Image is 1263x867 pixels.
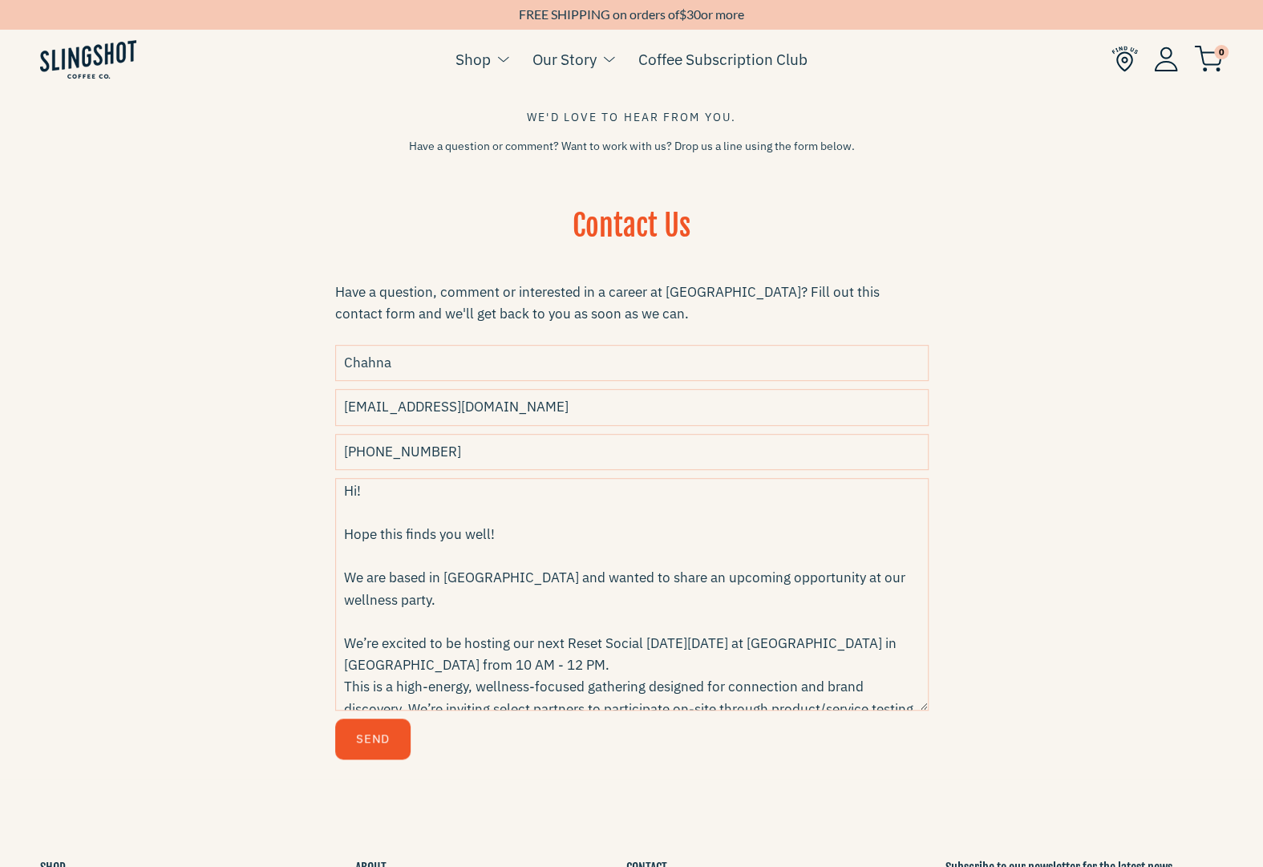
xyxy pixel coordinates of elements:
[1111,46,1138,72] img: Find Us
[455,47,491,71] a: Shop
[335,282,929,325] div: Have a question, comment or interested in a career at [GEOGRAPHIC_DATA]? Fill out this contact fo...
[686,6,701,22] span: 30
[335,389,929,425] input: Email
[335,434,929,470] input: Phone
[335,719,411,760] button: Send
[335,206,929,266] h1: Contact Us
[335,345,929,381] input: Name
[1214,45,1229,59] span: 0
[1154,47,1178,71] img: Account
[638,47,808,71] a: Coffee Subscription Club
[335,108,929,126] div: We'd love to hear from you.
[1194,49,1223,68] a: 0
[679,6,686,22] span: $
[1194,46,1223,72] img: cart
[532,47,597,71] a: Our Story
[335,138,929,155] p: Have a question or comment? Want to work with us? Drop us a line using the form below.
